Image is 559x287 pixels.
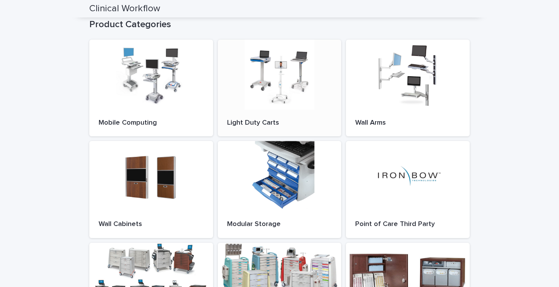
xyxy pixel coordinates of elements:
[227,220,332,229] p: Modular Storage
[346,40,470,137] a: Wall Arms
[227,119,332,127] p: Light Duty Carts
[355,220,460,229] p: Point of Care Third Party
[99,119,204,127] p: Mobile Computing
[99,220,204,229] p: Wall Cabinets
[89,40,213,137] a: Mobile Computing
[355,119,460,127] p: Wall Arms
[218,141,342,238] a: Modular Storage
[218,40,342,137] a: Light Duty Carts
[89,3,160,14] h2: Clinical Workflow
[89,19,470,30] h1: Product Categories
[89,141,213,238] a: Wall Cabinets
[346,141,470,238] a: Point of Care Third Party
